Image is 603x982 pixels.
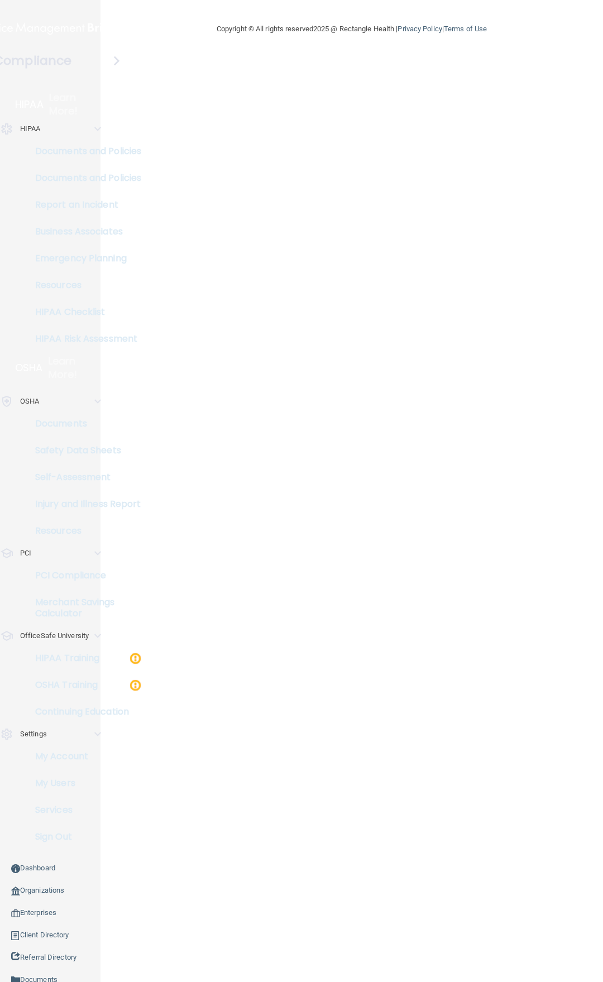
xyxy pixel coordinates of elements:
a: Terms of Use [444,25,487,33]
div: Copyright © All rights reserved 2025 @ Rectangle Health | | [148,11,556,47]
p: HIPAA [15,98,44,111]
p: My Account [7,751,160,762]
p: Injury and Illness Report [7,499,160,510]
p: HIPAA Risk Assessment [7,333,160,344]
img: organization-icon.f8decf85.png [11,887,20,895]
p: Safety Data Sheets [7,445,160,456]
p: Continuing Education [7,706,160,717]
p: Documents and Policies [7,146,160,157]
img: warning-circle.0cc9ac19.png [128,652,142,665]
p: Resources [7,525,160,536]
p: Sign Out [7,831,160,842]
p: Resources [7,280,160,291]
img: ic_dashboard_dark.d01f4a41.png [11,864,20,873]
p: Emergency Planning [7,253,160,264]
p: Report an Incident [7,199,160,210]
p: Business Associates [7,226,160,237]
p: Documents [7,418,160,429]
p: HIPAA [20,122,41,136]
img: ic_text_dark.e8faa05d.png [11,931,20,940]
p: Merchant Savings Calculator [7,597,160,619]
p: OSHA [20,395,39,408]
p: Services [7,804,160,816]
p: My Users [7,778,160,789]
p: OSHA Training [7,679,98,691]
p: HIPAA Checklist [7,306,160,318]
img: enterprise.0d942306.png [11,909,20,917]
p: Learn More! [49,91,101,118]
img: warning-circle.0cc9ac19.png [128,678,142,692]
p: Self-Assessment [7,472,160,483]
p: Learn More! [49,355,101,381]
a: Privacy Policy [398,25,442,33]
p: PCI [20,547,31,560]
p: Settings [20,727,47,741]
p: HIPAA Training [7,653,99,664]
p: Documents and Policies [7,173,160,184]
p: OSHA [15,361,43,375]
p: PCI Compliance [7,570,160,581]
p: OfficeSafe University [20,629,89,643]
